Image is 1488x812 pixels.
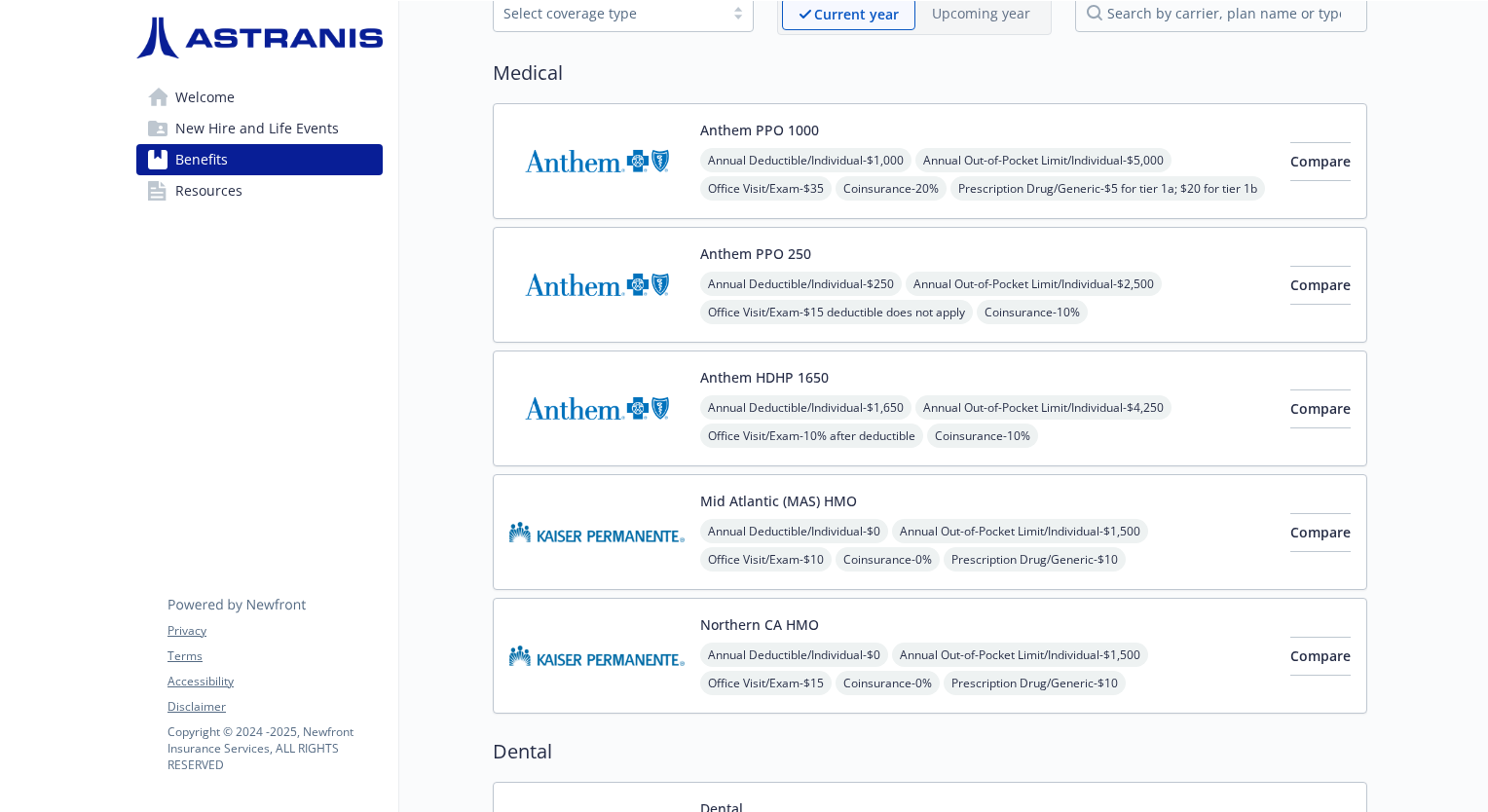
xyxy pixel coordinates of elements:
[700,148,911,172] span: Annual Deductible/Individual - $1,000
[503,3,714,23] div: Select coverage type
[136,82,383,113] a: Welcome
[493,737,1367,766] h2: Dental
[927,424,1038,448] span: Coinsurance - 10%
[1290,637,1351,676] button: Compare
[509,243,685,326] img: Anthem Blue Cross carrier logo
[700,243,811,264] button: Anthem PPO 250
[1290,399,1351,418] span: Compare
[136,175,383,206] a: Resources
[836,671,940,695] span: Coinsurance - 0%
[700,519,888,543] span: Annual Deductible/Individual - $0
[700,643,888,667] span: Annual Deductible/Individual - $0
[700,120,819,140] button: Anthem PPO 1000
[915,395,1172,420] span: Annual Out-of-Pocket Limit/Individual - $4,250
[1290,646,1351,665] span: Compare
[915,148,1172,172] span: Annual Out-of-Pocket Limit/Individual - $5,000
[950,176,1265,201] span: Prescription Drug/Generic - $5 for tier 1a; $20 for tier 1b
[892,519,1148,543] span: Annual Out-of-Pocket Limit/Individual - $1,500
[167,698,382,716] a: Disclaimer
[906,272,1162,296] span: Annual Out-of-Pocket Limit/Individual - $2,500
[493,58,1367,88] h2: Medical
[175,175,242,206] span: Resources
[700,671,832,695] span: Office Visit/Exam - $15
[1290,152,1351,170] span: Compare
[509,614,685,697] img: Kaiser Permanente Insurance Company carrier logo
[509,491,685,573] img: Kaiser Permanente Insurance Company carrier logo
[175,82,235,113] span: Welcome
[167,647,382,665] a: Terms
[136,113,383,144] a: New Hire and Life Events
[175,144,228,175] span: Benefits
[1290,142,1351,181] button: Compare
[175,113,339,144] span: New Hire and Life Events
[1290,523,1351,541] span: Compare
[700,424,923,448] span: Office Visit/Exam - 10% after deductible
[1290,276,1351,294] span: Compare
[700,395,911,420] span: Annual Deductible/Individual - $1,650
[700,272,902,296] span: Annual Deductible/Individual - $250
[892,643,1148,667] span: Annual Out-of-Pocket Limit/Individual - $1,500
[167,723,382,773] p: Copyright © 2024 - 2025 , Newfront Insurance Services, ALL RIGHTS RESERVED
[814,4,899,24] p: Current year
[836,176,947,201] span: Coinsurance - 20%
[1290,513,1351,552] button: Compare
[509,120,685,203] img: Anthem Blue Cross carrier logo
[700,367,829,388] button: Anthem HDHP 1650
[977,300,1088,324] span: Coinsurance - 10%
[944,547,1126,572] span: Prescription Drug/Generic - $10
[509,367,685,450] img: Anthem Blue Cross carrier logo
[167,673,382,690] a: Accessibility
[700,176,832,201] span: Office Visit/Exam - $35
[700,547,832,572] span: Office Visit/Exam - $10
[700,614,819,635] button: Northern CA HMO
[932,3,1030,23] p: Upcoming year
[1290,389,1351,428] button: Compare
[700,300,973,324] span: Office Visit/Exam - $15 deductible does not apply
[700,491,857,511] button: Mid Atlantic (MAS) HMO
[944,671,1126,695] span: Prescription Drug/Generic - $10
[167,622,382,640] a: Privacy
[1290,266,1351,305] button: Compare
[136,144,383,175] a: Benefits
[836,547,940,572] span: Coinsurance - 0%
